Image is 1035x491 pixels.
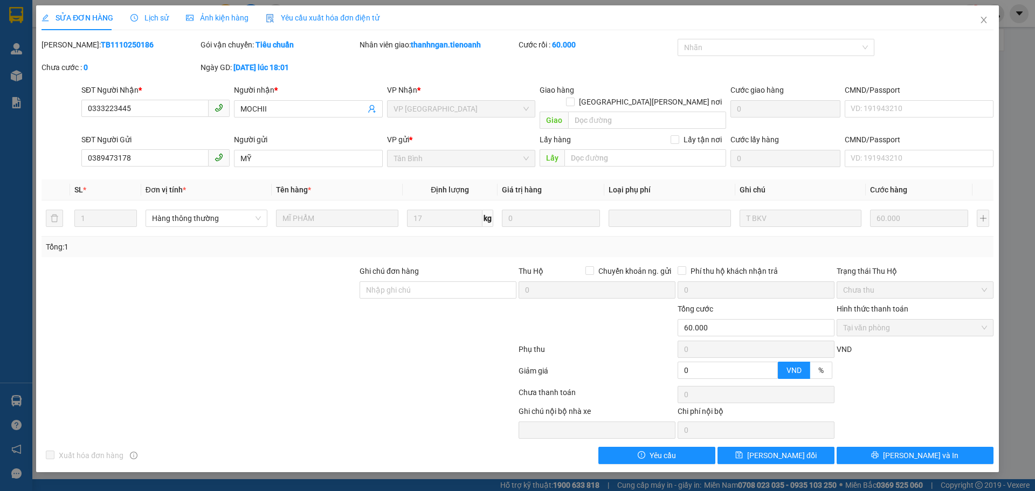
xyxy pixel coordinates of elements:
[130,452,137,459] span: info-circle
[598,447,715,464] button: exclamation-circleYêu cầu
[42,13,113,22] span: SỬA ĐƠN HÀNG
[686,265,782,277] span: Phí thu hộ khách nhận trả
[540,149,564,167] span: Lấy
[843,282,987,298] span: Chưa thu
[871,451,879,460] span: printer
[735,179,866,200] th: Ghi chú
[146,185,186,194] span: Đơn vị tính
[201,39,357,51] div: Gói vận chuyển:
[54,449,128,461] span: Xuất hóa đơn hàng
[870,210,968,227] input: 0
[786,366,802,375] span: VND
[837,305,908,313] label: Hình thức thanh toán
[837,447,993,464] button: printer[PERSON_NAME] và In
[387,86,417,94] span: VP Nhận
[482,210,493,227] span: kg
[517,386,677,405] div: Chưa thanh toán
[42,14,49,22] span: edit
[215,103,223,112] span: phone
[969,5,999,36] button: Close
[360,267,419,275] label: Ghi chú đơn hàng
[266,13,379,22] span: Yêu cầu xuất hóa đơn điện tử
[186,14,194,22] span: picture
[84,63,88,72] b: 0
[256,40,294,49] b: Tiêu chuẩn
[101,40,154,49] b: TB1110250186
[394,150,529,167] span: Tân Bình
[152,210,261,226] span: Hàng thông thường
[276,210,398,227] input: VD: Bàn, Ghế
[42,61,198,73] div: Chưa cước :
[46,210,63,227] button: delete
[747,449,817,461] span: [PERSON_NAME] đổi
[540,86,574,94] span: Giao hàng
[502,210,600,227] input: 0
[552,40,576,49] b: 60.000
[730,100,840,117] input: Cước giao hàng
[845,84,993,96] div: CMND/Passport
[517,365,677,384] div: Giảm giá
[735,451,743,460] span: save
[502,185,542,194] span: Giá trị hàng
[411,40,481,49] b: thanhngan.tienoanh
[234,134,382,146] div: Người gửi
[740,210,861,227] input: Ghi Chú
[678,305,713,313] span: Tổng cước
[837,265,993,277] div: Trạng thái Thu Hộ
[843,320,987,336] span: Tại văn phòng
[717,447,834,464] button: save[PERSON_NAME] đổi
[575,96,726,108] span: [GEOGRAPHIC_DATA][PERSON_NAME] nơi
[81,134,230,146] div: SĐT Người Gửi
[540,135,571,144] span: Lấy hàng
[81,84,230,96] div: SĐT Người Nhận
[730,135,779,144] label: Cước lấy hàng
[870,185,907,194] span: Cước hàng
[368,105,376,113] span: user-add
[818,366,824,375] span: %
[186,13,249,22] span: Ảnh kiện hàng
[730,150,840,167] input: Cước lấy hàng
[276,185,311,194] span: Tên hàng
[387,134,535,146] div: VP gửi
[837,345,852,354] span: VND
[679,134,726,146] span: Lấy tận nơi
[977,210,989,227] button: plus
[234,84,382,96] div: Người nhận
[519,405,675,421] div: Ghi chú nội bộ nhà xe
[650,449,676,461] span: Yêu cầu
[730,86,784,94] label: Cước giao hàng
[266,14,274,23] img: icon
[394,101,529,117] span: VP Đà Lạt
[46,241,399,253] div: Tổng: 1
[233,63,289,72] b: [DATE] lúc 18:01
[678,405,834,421] div: Chi phí nội bộ
[215,153,223,162] span: phone
[540,112,568,129] span: Giao
[979,16,988,24] span: close
[564,149,726,167] input: Dọc đường
[594,265,675,277] span: Chuyển khoản ng. gửi
[517,343,677,362] div: Phụ thu
[360,281,516,299] input: Ghi chú đơn hàng
[130,14,138,22] span: clock-circle
[130,13,169,22] span: Lịch sử
[519,267,543,275] span: Thu Hộ
[201,61,357,73] div: Ngày GD:
[568,112,726,129] input: Dọc đường
[74,185,83,194] span: SL
[42,39,198,51] div: [PERSON_NAME]:
[519,39,675,51] div: Cước rồi :
[604,179,735,200] th: Loại phụ phí
[883,449,958,461] span: [PERSON_NAME] và In
[360,39,516,51] div: Nhân viên giao:
[638,451,645,460] span: exclamation-circle
[431,185,469,194] span: Định lượng
[845,134,993,146] div: CMND/Passport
